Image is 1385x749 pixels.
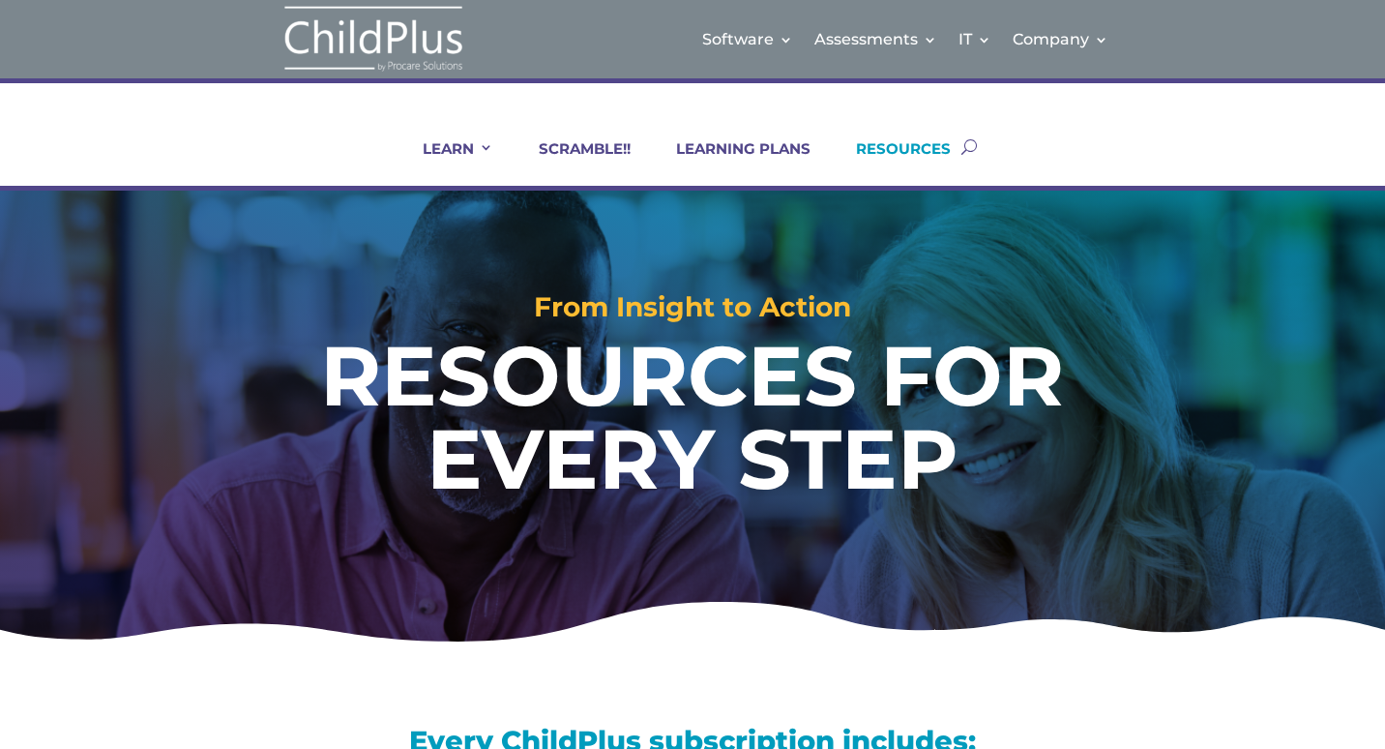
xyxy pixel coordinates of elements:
a: LEARNING PLANS [652,139,810,186]
a: RESOURCES [832,139,951,186]
h2: From Insight to Action [70,293,1316,330]
h1: RESOURCES FOR EVERY STEP [193,335,1191,511]
a: SCRAMBLE!! [515,139,631,186]
a: LEARN [398,139,493,186]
